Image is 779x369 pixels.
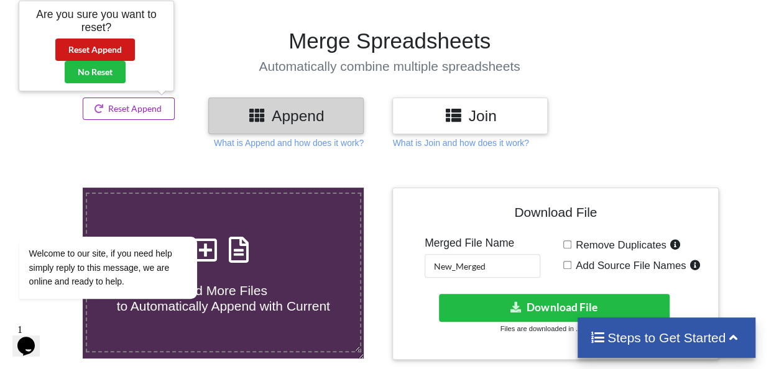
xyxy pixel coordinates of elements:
[571,260,686,271] span: Add Source File Names
[402,197,709,232] h4: Download File
[590,330,744,345] h4: Steps to Get Started
[218,107,354,125] h3: Append
[392,137,528,149] p: What is Join and how does it work?
[571,239,666,251] span: Remove Duplicates
[439,294,670,322] button: Download File
[117,283,330,313] span: Add More Files to Automatically Append with Current
[425,254,540,278] input: Enter File Name
[55,39,135,61] button: Reset Append
[12,319,52,357] iframe: chat widget
[65,61,126,83] button: No Reset
[500,325,611,332] small: Files are downloaded in .xlsx format
[425,237,540,250] h5: Merged File Name
[214,137,364,149] p: What is Append and how does it work?
[12,124,236,313] iframe: chat widget
[83,98,175,120] button: Reset Append
[17,124,160,162] span: Welcome to our site, if you need help simply reply to this message, we are online and ready to help.
[28,8,165,34] h5: Are you sure you want to reset?
[402,107,538,125] h3: Join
